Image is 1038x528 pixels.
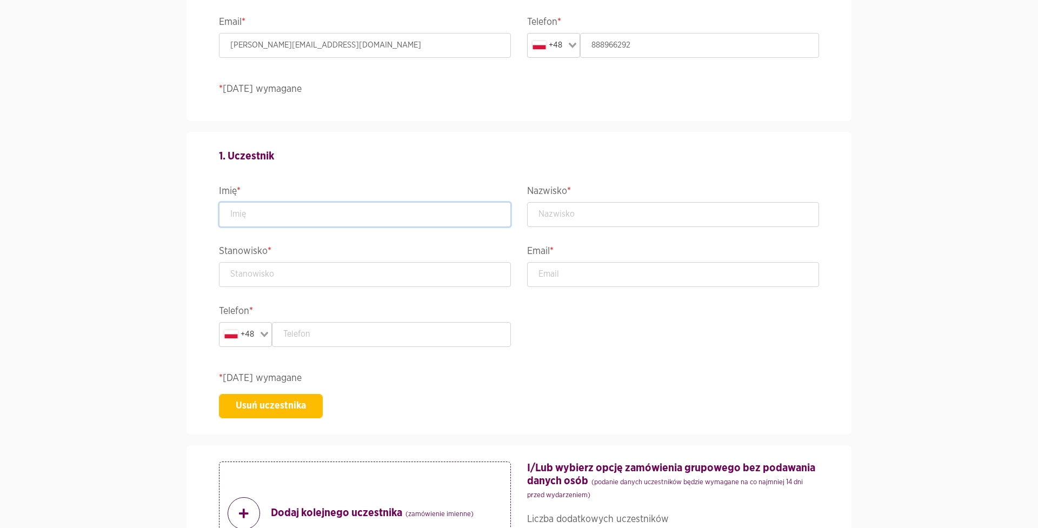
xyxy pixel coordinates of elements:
input: Imię [219,202,511,227]
p: [DATE] wymagane [219,82,819,97]
small: (zamówienie imienne) [405,511,474,518]
img: pl.svg [533,41,546,49]
legend: Telefon [527,14,819,33]
input: Email [527,262,819,287]
input: Telefon [580,33,820,58]
img: pl.svg [224,330,238,338]
legend: Nazwisko [527,183,819,202]
input: Nazwisko [527,202,819,227]
div: Search for option [527,33,580,58]
legend: Stanowisko [219,243,511,262]
h4: I/Lub wybierz opcję zamówienia grupowego bez podawania danych osób [527,462,819,500]
div: +48 [530,36,565,55]
div: +48 [222,325,257,344]
div: Search for option [219,322,272,347]
small: (podanie danych uczestników będzie wymagane na co najmniej 14 dni przed wydarzeniem) [527,479,803,499]
strong: 1. Uczestnik [219,151,274,162]
input: Email [219,33,511,58]
input: Stanowisko [219,262,511,287]
button: Usuń uczestnika [219,394,323,418]
legend: Email [527,243,819,262]
input: Telefon [272,322,511,347]
legend: Imię [219,183,511,202]
strong: Dodaj kolejnego uczestnika [271,506,474,521]
legend: Email [219,14,511,33]
legend: Telefon [219,303,511,322]
p: [DATE] wymagane [219,371,819,386]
